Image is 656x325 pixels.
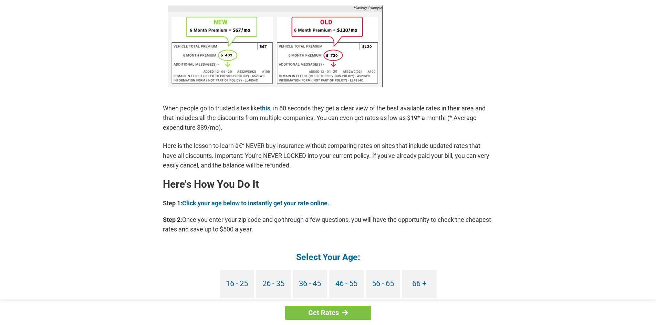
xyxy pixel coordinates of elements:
[163,141,493,170] p: Here is the lesson to learn â€“ NEVER buy insurance without comparing rates on sites that include...
[163,179,493,190] h2: Here's How You Do It
[163,215,493,234] p: Once you enter your zip code and go through a few questions, you will have the opportunity to che...
[293,270,327,298] a: 36 - 45
[256,270,291,298] a: 26 - 35
[329,270,364,298] a: 46 - 55
[285,306,371,320] a: Get Rates
[182,199,329,207] a: Click your age below to instantly get your rate online.
[163,216,182,223] b: Step 2:
[163,251,493,263] h4: Select Your Age:
[220,270,254,298] a: 16 - 25
[260,105,270,112] a: this
[168,6,383,87] img: savings
[163,199,182,207] b: Step 1:
[366,270,400,298] a: 56 - 65
[163,104,493,132] p: When people go to trusted sites like , in 60 seconds they get a clear view of the best available ...
[402,270,437,298] a: 66 +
